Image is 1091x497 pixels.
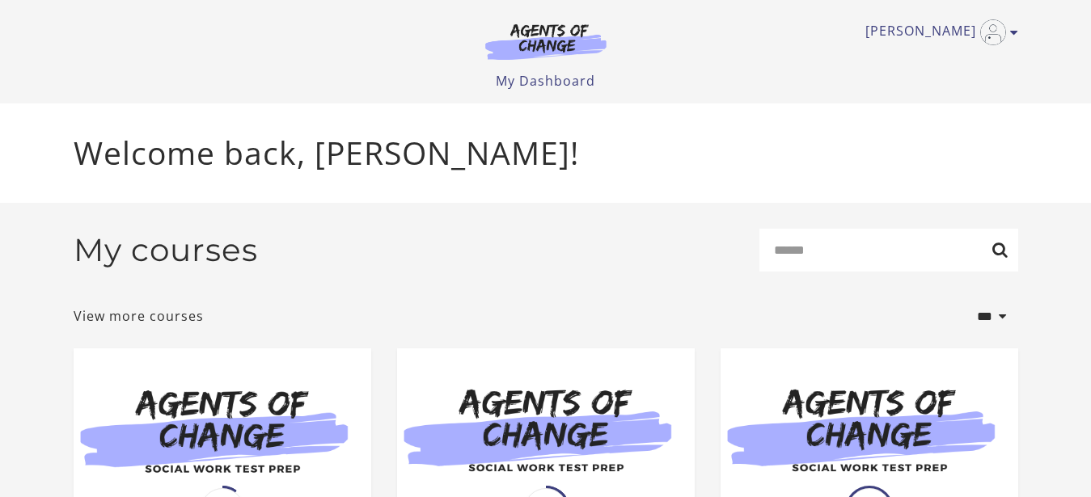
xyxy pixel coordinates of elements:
[496,72,595,90] a: My Dashboard
[865,19,1010,45] a: Toggle menu
[74,129,1018,177] p: Welcome back, [PERSON_NAME]!
[468,23,624,60] img: Agents of Change Logo
[74,231,258,269] h2: My courses
[74,306,204,326] a: View more courses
